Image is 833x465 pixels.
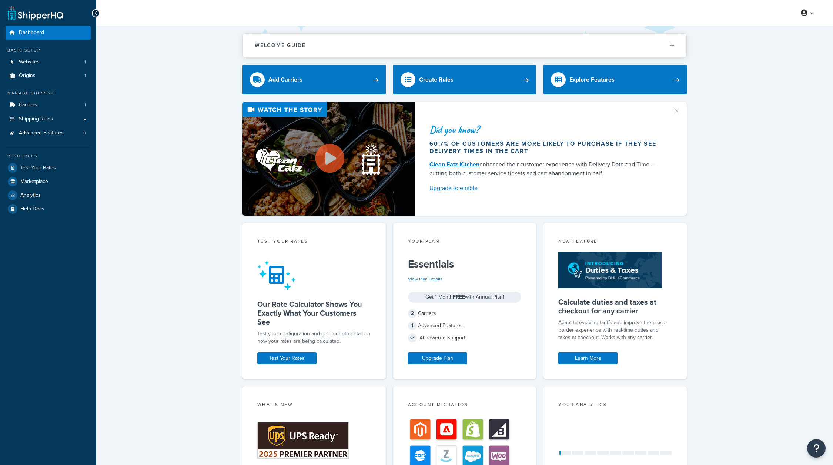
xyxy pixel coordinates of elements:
[408,238,522,246] div: Your Plan
[6,55,91,69] li: Websites
[429,140,663,155] div: 60.7% of customers are more likely to purchase if they see delivery times in the cart
[6,126,91,140] a: Advanced Features0
[20,165,56,171] span: Test Your Rates
[558,238,672,246] div: New Feature
[558,298,672,315] h5: Calculate duties and taxes at checkout for any carrier
[429,183,663,193] a: Upgrade to enable
[569,74,615,85] div: Explore Features
[453,293,465,301] strong: FREE
[6,26,91,40] a: Dashboard
[6,98,91,112] li: Carriers
[558,352,618,364] a: Learn More
[6,47,91,53] div: Basic Setup
[257,330,371,345] div: Test your configuration and get in-depth detail on how your rates are being calculated.
[6,161,91,175] a: Test Your Rates
[6,90,91,96] div: Manage Shipping
[408,309,417,318] span: 2
[6,98,91,112] a: Carriers1
[408,292,522,303] div: Get 1 Month with Annual Plan!
[6,55,91,69] a: Websites1
[257,238,371,246] div: Test your rates
[6,69,91,83] li: Origins
[257,352,317,364] a: Test Your Rates
[84,102,86,108] span: 1
[6,112,91,126] a: Shipping Rules
[84,73,86,79] span: 1
[20,206,44,212] span: Help Docs
[408,333,522,343] div: AI-powered Support
[243,34,686,57] button: Welcome Guide
[429,124,663,135] div: Did you know?
[429,160,479,169] a: Clean Eatz Kitchen
[807,439,826,458] button: Open Resource Center
[558,401,672,410] div: Your Analytics
[19,59,40,65] span: Websites
[255,43,306,48] h2: Welcome Guide
[6,175,91,188] a: Marketplace
[19,30,44,36] span: Dashboard
[6,153,91,159] div: Resources
[257,300,371,326] h5: Our Rate Calculator Shows You Exactly What Your Customers See
[268,74,302,85] div: Add Carriers
[408,276,442,282] a: View Plan Details
[408,320,522,331] div: Advanced Features
[19,73,36,79] span: Origins
[242,102,415,216] img: Video thumbnail
[6,69,91,83] a: Origins1
[408,401,522,410] div: Account Migration
[6,189,91,202] a: Analytics
[19,116,53,122] span: Shipping Rules
[408,308,522,319] div: Carriers
[543,65,687,94] a: Explore Features
[6,202,91,216] a: Help Docs
[408,321,417,330] span: 1
[6,126,91,140] li: Advanced Features
[257,401,371,410] div: What's New
[84,59,86,65] span: 1
[20,179,48,185] span: Marketplace
[558,319,672,341] p: Adapt to evolving tariffs and improve the cross-border experience with real-time duties and taxes...
[20,192,41,199] span: Analytics
[19,102,37,108] span: Carriers
[393,65,536,94] a: Create Rules
[408,258,522,270] h5: Essentials
[242,65,386,94] a: Add Carriers
[408,352,467,364] a: Upgrade Plan
[83,130,86,136] span: 0
[19,130,64,136] span: Advanced Features
[429,160,663,178] div: enhanced their customer experience with Delivery Date and Time — cutting both customer service ti...
[419,74,454,85] div: Create Rules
